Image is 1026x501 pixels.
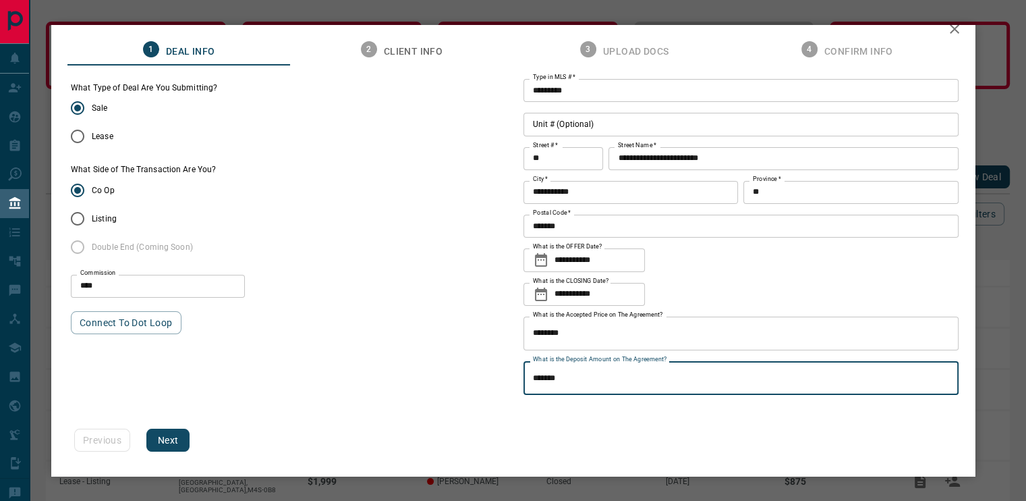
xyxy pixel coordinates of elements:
span: Co Op [92,184,115,196]
label: What Side of The Transaction Are You? [71,164,216,176]
label: Commission [80,269,116,278]
label: Street Name [618,141,656,150]
text: 2 [366,45,371,54]
label: What is the OFFER Date? [533,242,602,251]
span: Listing [92,213,117,225]
span: Deal Info [166,46,215,58]
label: Type in MLS # [533,73,575,82]
label: City [533,175,548,184]
span: Lease [92,130,113,142]
label: Province [753,175,780,184]
text: 1 [148,45,153,54]
legend: What Type of Deal Are You Submitting? [71,82,217,94]
label: What is the Deposit Amount on The Agreement? [533,355,667,364]
label: What is the CLOSING Date? [533,277,608,286]
label: Street # [533,141,558,150]
span: Double End (Coming Soon) [92,241,193,253]
button: Connect to Dot Loop [71,311,181,334]
label: What is the Accepted Price on The Agreement? [533,311,663,319]
span: Client Info [384,46,443,58]
button: Next [146,429,190,452]
label: Postal Code [533,209,571,217]
span: Sale [92,102,107,114]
